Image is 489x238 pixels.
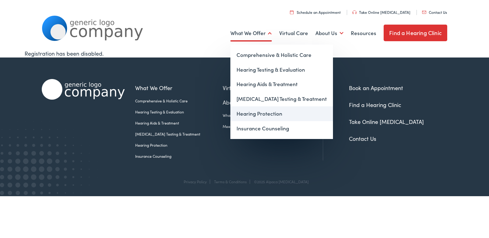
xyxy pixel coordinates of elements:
a: About Us [223,98,275,106]
div: ©2025 Alpaca [MEDICAL_DATA] [251,180,309,184]
a: Find a Hearing Clinic [384,25,447,41]
img: utility icon [352,10,357,14]
a: Hearing Protection [135,142,223,148]
a: Comprehensive & Holistic Care [230,48,333,62]
a: Schedule an Appointment [290,10,341,15]
a: Find a Hearing Clinic [349,101,401,109]
a: Insurance Counseling [135,153,223,159]
a: [MEDICAL_DATA] Testing & Treatment [135,131,223,137]
a: Take Online [MEDICAL_DATA] [349,118,424,125]
a: Hearing Aids & Treatment [230,77,333,92]
a: Comprehensive & Holistic Care [135,98,223,104]
a: Book an Appointment [349,84,403,92]
a: About Us [315,22,343,45]
a: Insurance Counseling [230,121,333,136]
a: Virtual Care [223,84,275,92]
a: Resources [351,22,376,45]
a: Meet the Team [223,124,275,129]
img: utility icon [290,10,294,14]
a: Take Online [MEDICAL_DATA] [352,10,410,15]
a: Hearing Protection [230,106,333,121]
a: Hearing Testing & Evaluation [230,62,333,77]
a: Hearing Aids & Treatment [135,120,223,126]
div: Registration has been disabled. [25,49,465,58]
a: What We Offer [135,84,223,92]
img: utility icon [422,11,426,14]
a: Virtual Care [279,22,308,45]
a: Terms & Conditions [214,179,247,184]
a: [MEDICAL_DATA] Testing & Treatment [230,92,333,106]
a: Contact Us [349,135,376,142]
a: Hearing Testing & Evaluation [135,109,223,115]
a: Contact Us [422,10,447,15]
a: Privacy Policy [184,179,207,184]
a: What We Offer [230,22,272,45]
a: What We Believe [223,113,275,118]
img: Alpaca Audiology [42,79,125,100]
